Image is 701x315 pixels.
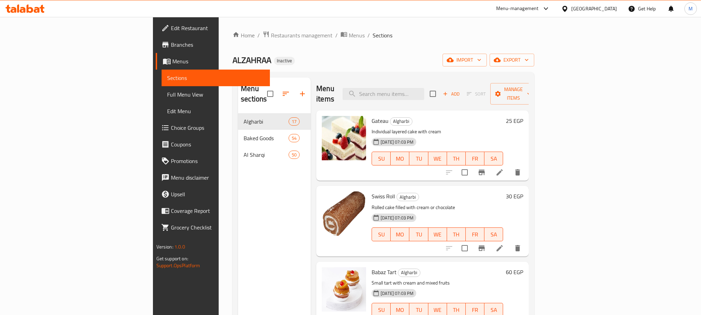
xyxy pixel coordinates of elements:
span: Algharbi [397,193,419,201]
a: Coverage Report [156,202,270,219]
span: TU [412,229,425,240]
button: TU [409,152,428,165]
div: Inactive [274,57,295,65]
button: Branch-specific-item [473,240,490,256]
span: Version: [156,242,173,251]
span: TH [450,229,463,240]
span: Inactive [274,58,295,64]
span: WE [431,229,444,240]
a: Edit menu item [495,168,504,177]
a: Coupons [156,136,270,153]
span: 54 [289,135,299,142]
span: Menus [349,31,365,39]
div: Algharbi [398,269,420,277]
a: Full Menu View [162,86,270,103]
div: Algharbi [390,117,412,126]
li: / [367,31,370,39]
button: MO [391,152,409,165]
span: Upsell [171,190,264,198]
img: Babaz Tart [322,267,366,312]
button: FR [466,152,484,165]
span: FR [468,229,482,240]
a: Branches [156,36,270,53]
span: Coupons [171,140,264,148]
a: Promotions [156,153,270,169]
span: Edit Restaurant [171,24,264,32]
span: 1.0.0 [174,242,185,251]
span: Select to update [457,165,472,180]
span: Get support on: [156,254,188,263]
span: Manage items [496,85,531,102]
span: Grocery Checklist [171,223,264,232]
button: Add section [294,85,311,102]
span: Al Sharqi [244,151,289,159]
span: Select section [426,87,440,101]
span: Edit Menu [167,107,264,115]
button: WE [428,152,447,165]
button: export [490,54,534,66]
span: Babaz Tart [372,267,397,277]
span: Select to update [457,241,472,255]
span: TH [450,305,463,315]
div: items [289,151,300,159]
p: Small tart with cream and mixed fruits [372,279,503,287]
button: TU [409,227,428,241]
span: MO [393,229,407,240]
input: search [343,88,424,100]
p: Individual layered cake with cream [372,127,503,136]
span: SU [375,229,388,240]
button: WE [428,227,447,241]
button: FR [466,227,484,241]
span: Choice Groups [171,124,264,132]
span: 50 [289,152,299,158]
button: Branch-specific-item [473,164,490,181]
span: FR [468,154,482,164]
span: TH [450,154,463,164]
span: Add item [440,89,462,99]
span: Sort sections [277,85,294,102]
span: Sections [167,74,264,82]
span: 17 [289,118,299,125]
span: SA [487,229,500,240]
div: Baked Goods54 [238,130,311,146]
p: Rolled cake filled with cream or chocolate [372,203,503,212]
h6: 30 EGP [506,191,523,201]
span: [DATE] 07:03 PM [378,290,416,297]
span: [DATE] 07:03 PM [378,139,416,145]
h6: 60 EGP [506,267,523,277]
div: Al Sharqi50 [238,146,311,163]
a: Edit menu item [495,244,504,252]
div: [GEOGRAPHIC_DATA] [571,5,617,12]
span: Menu disclaimer [171,173,264,182]
a: Upsell [156,186,270,202]
button: delete [509,164,526,181]
span: Algharbi [390,117,412,125]
img: Gateau [322,116,366,160]
span: SU [375,305,388,315]
a: Edit Menu [162,103,270,119]
div: Algharbi17 [238,113,311,130]
span: export [495,56,529,64]
span: Algharbi [244,117,289,126]
span: Swiss Roll [372,191,395,201]
button: SA [484,227,503,241]
span: Menus [172,57,264,65]
button: delete [509,240,526,256]
span: WE [431,305,444,315]
button: TH [447,227,466,241]
button: SU [372,152,391,165]
a: Grocery Checklist [156,219,270,236]
span: M [689,5,693,12]
span: WE [431,154,444,164]
span: MO [393,305,407,315]
h2: Menu items [316,83,334,104]
div: Menu-management [496,4,539,13]
span: TU [412,154,425,164]
span: Gateau [372,116,389,126]
span: SU [375,154,388,164]
span: import [448,56,481,64]
span: SA [487,154,500,164]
